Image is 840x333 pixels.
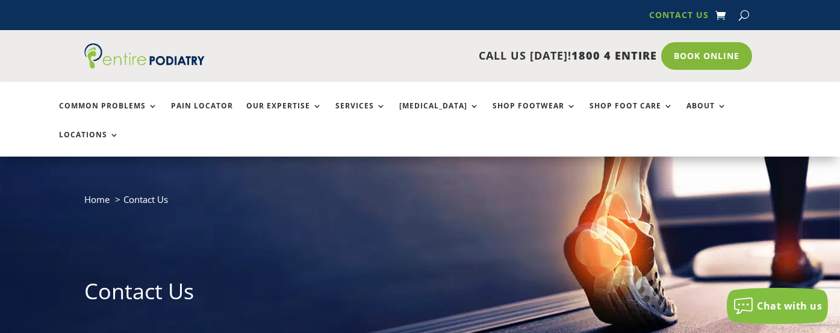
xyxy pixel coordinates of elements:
[686,102,727,128] a: About
[59,131,119,157] a: Locations
[84,193,110,205] a: Home
[123,193,168,205] span: Contact Us
[84,43,205,69] img: logo (1)
[237,48,656,64] p: CALL US [DATE]!
[649,11,709,24] a: Contact Us
[246,102,322,128] a: Our Expertise
[84,276,756,313] h1: Contact Us
[335,102,386,128] a: Services
[59,102,158,128] a: Common Problems
[590,102,673,128] a: Shop Foot Care
[727,288,828,324] button: Chat with us
[571,48,657,63] span: 1800 4 ENTIRE
[84,191,756,216] nav: breadcrumb
[84,59,205,71] a: Entire Podiatry
[493,102,576,128] a: Shop Footwear
[661,42,752,70] a: Book Online
[399,102,479,128] a: [MEDICAL_DATA]
[757,299,822,313] span: Chat with us
[171,102,233,128] a: Pain Locator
